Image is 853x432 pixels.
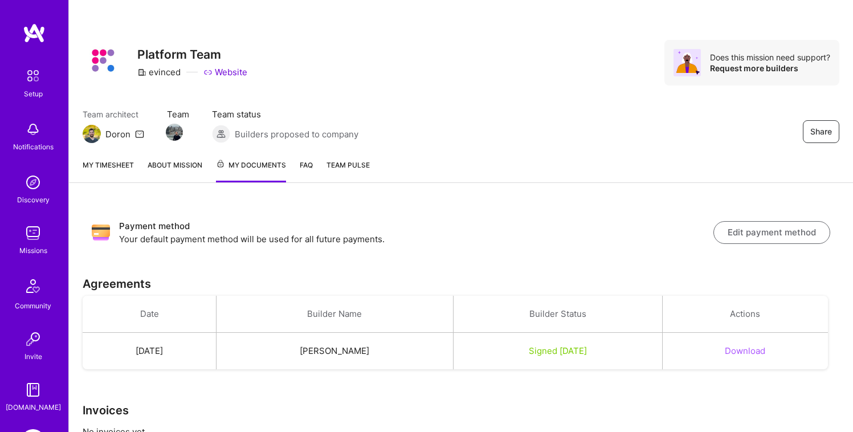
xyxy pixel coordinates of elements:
[216,159,286,172] span: My Documents
[19,272,47,300] img: Community
[137,47,247,62] h3: Platform Team
[22,222,44,244] img: teamwork
[15,300,51,312] div: Community
[810,126,832,137] span: Share
[17,194,50,206] div: Discovery
[105,128,130,140] div: Doron
[453,296,662,333] th: Builder Status
[25,351,42,362] div: Invite
[674,49,701,76] img: Avatar
[83,296,217,333] th: Date
[662,296,828,333] th: Actions
[803,120,839,143] button: Share
[119,233,713,245] p: Your default payment method will be used for all future payments.
[216,159,286,182] a: My Documents
[23,23,46,43] img: logo
[300,159,313,182] a: FAQ
[710,63,830,74] div: Request more builders
[19,244,47,256] div: Missions
[212,108,358,120] span: Team status
[83,404,839,417] h3: Invoices
[83,333,217,370] td: [DATE]
[326,161,370,169] span: Team Pulse
[166,124,183,141] img: Team Member Avatar
[326,159,370,182] a: Team Pulse
[137,68,146,77] i: icon CompanyGray
[6,401,61,413] div: [DOMAIN_NAME]
[22,171,44,194] img: discovery
[83,277,839,291] h3: Agreements
[467,345,648,357] div: Signed [DATE]
[21,64,45,88] img: setup
[710,52,830,63] div: Does this mission need support?
[119,219,713,233] h3: Payment method
[203,66,247,78] a: Website
[167,108,189,120] span: Team
[92,223,110,242] img: Payment method
[217,296,454,333] th: Builder Name
[137,66,181,78] div: evinced
[713,221,830,244] button: Edit payment method
[148,159,202,182] a: About Mission
[83,125,101,143] img: Team Architect
[22,328,44,351] img: Invite
[135,129,144,138] i: icon Mail
[725,345,765,357] button: Download
[13,141,54,153] div: Notifications
[167,123,182,142] a: Team Member Avatar
[217,333,454,370] td: [PERSON_NAME]
[235,128,358,140] span: Builders proposed to company
[83,159,134,182] a: My timesheet
[22,378,44,401] img: guide book
[22,118,44,141] img: bell
[24,88,43,100] div: Setup
[83,108,144,120] span: Team architect
[83,40,124,81] img: Company Logo
[212,125,230,143] img: Builders proposed to company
